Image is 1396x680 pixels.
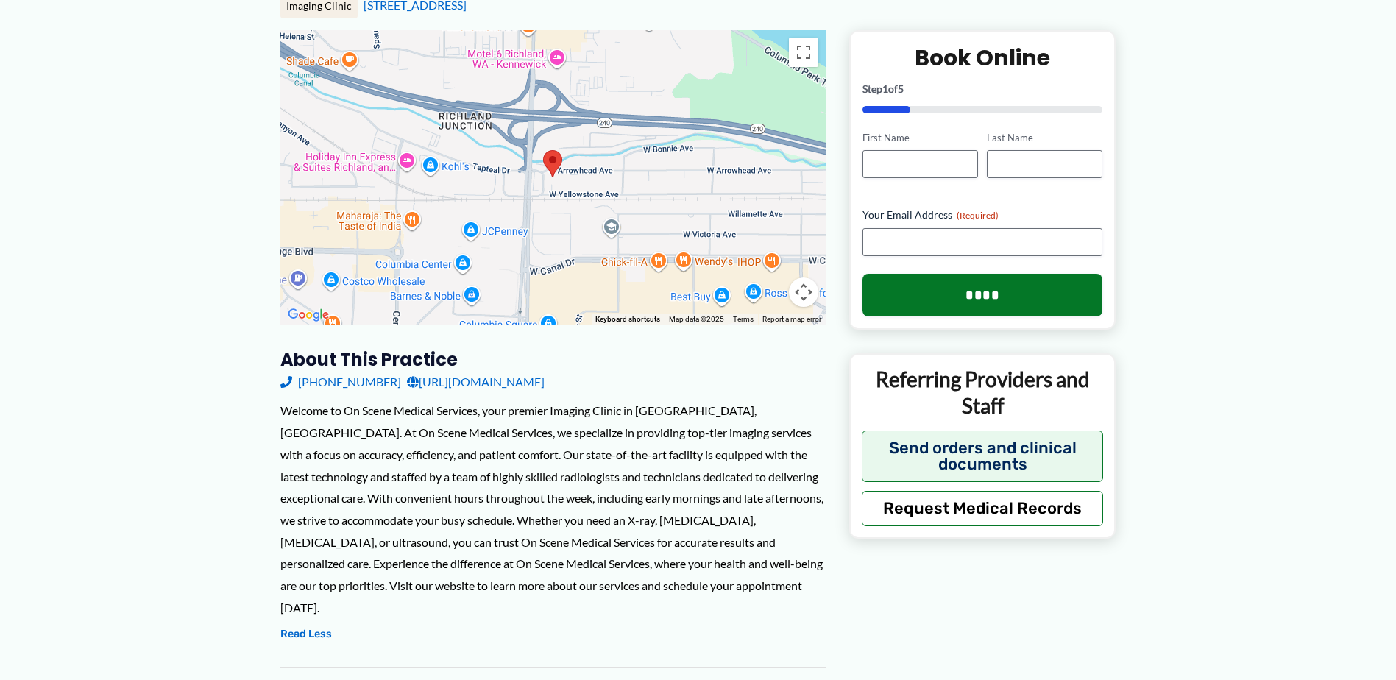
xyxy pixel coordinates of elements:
label: First Name [862,131,978,145]
p: Referring Providers and Staff [862,366,1104,419]
img: Google [284,305,333,325]
span: 5 [898,82,904,95]
span: (Required) [957,210,999,221]
button: Keyboard shortcuts [595,314,660,325]
button: Send orders and clinical documents [862,431,1104,482]
span: 1 [882,82,888,95]
a: [PHONE_NUMBER] [280,371,401,393]
button: Request Medical Records [862,491,1104,526]
button: Read Less [280,626,332,643]
label: Last Name [987,131,1102,145]
a: [URL][DOMAIN_NAME] [407,371,545,393]
p: Step of [862,84,1103,94]
h3: About this practice [280,348,826,371]
label: Your Email Address [862,208,1103,222]
h2: Book Online [862,43,1103,72]
button: Map camera controls [789,277,818,307]
div: Welcome to On Scene Medical Services, your premier Imaging Clinic in [GEOGRAPHIC_DATA], [GEOGRAPH... [280,400,826,618]
a: Report a map error [762,315,821,323]
span: Map data ©2025 [669,315,724,323]
button: Toggle fullscreen view [789,38,818,67]
a: Terms (opens in new tab) [733,315,754,323]
a: Open this area in Google Maps (opens a new window) [284,305,333,325]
